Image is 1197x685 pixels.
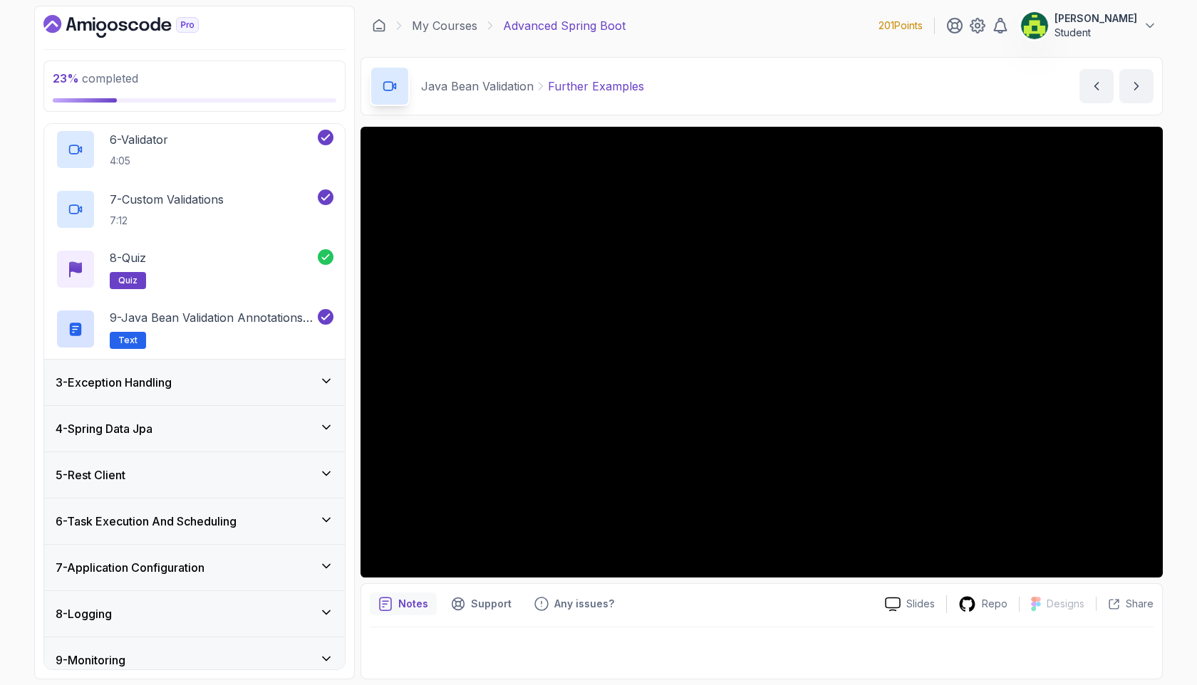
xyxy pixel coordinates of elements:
[56,513,237,530] h3: 6 - Task Execution And Scheduling
[1021,12,1048,39] img: user profile image
[110,249,146,266] p: 8 - Quiz
[110,131,168,148] p: 6 - Validator
[1047,597,1084,611] p: Designs
[1126,597,1154,611] p: Share
[1020,11,1157,40] button: user profile image[PERSON_NAME]Student
[1054,11,1137,26] p: [PERSON_NAME]
[56,605,112,622] h3: 8 - Logging
[56,249,333,289] button: 8-Quizquiz
[44,591,345,637] button: 8-Logging
[53,71,79,85] span: 23 %
[56,374,172,391] h3: 3 - Exception Handling
[44,545,345,590] button: 7-Application Configuration
[110,214,224,228] p: 7:12
[56,189,333,229] button: 7-Custom Validations7:12
[44,360,345,405] button: 3-Exception Handling
[879,19,923,33] p: 201 Points
[118,335,138,346] span: Text
[947,595,1019,613] a: Repo
[1119,69,1154,103] button: next content
[874,597,946,612] a: Slides
[503,17,626,34] p: Advanced Spring Boot
[44,637,345,683] button: 9-Monitoring
[370,592,437,615] button: notes button
[44,452,345,498] button: 5-Rest Client
[110,191,224,208] p: 7 - Custom Validations
[56,466,125,483] h3: 5 - Rest Client
[56,130,333,169] button: 6-Validator4:05
[1096,597,1154,611] button: Share
[56,652,125,669] h3: 9 - Monitoring
[906,597,935,611] p: Slides
[471,597,512,611] p: Support
[372,19,386,33] a: Dashboard
[554,597,614,611] p: Any issues?
[982,597,1007,611] p: Repo
[548,78,644,95] p: Further Examples
[43,15,232,38] a: Dashboard
[442,592,520,615] button: Support button
[526,592,623,615] button: Feedback button
[56,559,204,576] h3: 7 - Application Configuration
[421,78,534,95] p: Java Bean Validation
[44,406,345,451] button: 4-Spring Data Jpa
[1054,26,1137,40] p: Student
[56,420,152,437] h3: 4 - Spring Data Jpa
[44,498,345,544] button: 6-Task Execution And Scheduling
[1079,69,1114,103] button: previous content
[118,275,138,286] span: quiz
[110,309,315,326] p: 9 - Java Bean Validation Annotations Cheat Sheet
[110,154,168,168] p: 4:05
[398,597,428,611] p: Notes
[56,309,333,349] button: 9-Java Bean Validation Annotations Cheat SheetText
[361,127,1163,577] iframe: 5 - Further Examples
[412,17,477,34] a: My Courses
[53,71,138,85] span: completed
